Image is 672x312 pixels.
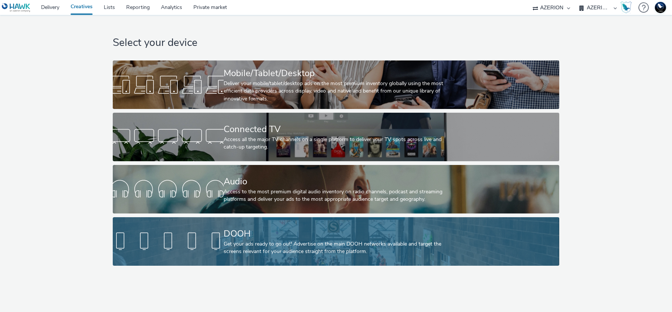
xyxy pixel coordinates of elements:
[224,240,445,256] div: Get your ads ready to go out! Advertise on the main DOOH networks available and target the screen...
[113,36,559,50] h1: Select your device
[224,67,445,80] div: Mobile/Tablet/Desktop
[655,2,666,13] img: Support Hawk
[113,60,559,109] a: Mobile/Tablet/DesktopDeliver your mobile/tablet/desktop ads on the most premium inventory globall...
[620,1,632,13] img: Hawk Academy
[224,227,445,240] div: DOOH
[224,80,445,103] div: Deliver your mobile/tablet/desktop ads on the most premium inventory globally using the most effi...
[2,3,31,12] img: undefined Logo
[224,123,445,136] div: Connected TV
[224,175,445,188] div: Audio
[113,113,559,161] a: Connected TVAccess all the major TV channels on a single platform to deliver your TV spots across...
[113,165,559,213] a: AudioAccess to the most premium digital audio inventory on radio channels, podcast and streaming ...
[224,136,445,151] div: Access all the major TV channels on a single platform to deliver your TV spots across live and ca...
[620,1,635,13] a: Hawk Academy
[224,188,445,203] div: Access to the most premium digital audio inventory on radio channels, podcast and streaming platf...
[113,217,559,266] a: DOOHGet your ads ready to go out! Advertise on the main DOOH networks available and target the sc...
